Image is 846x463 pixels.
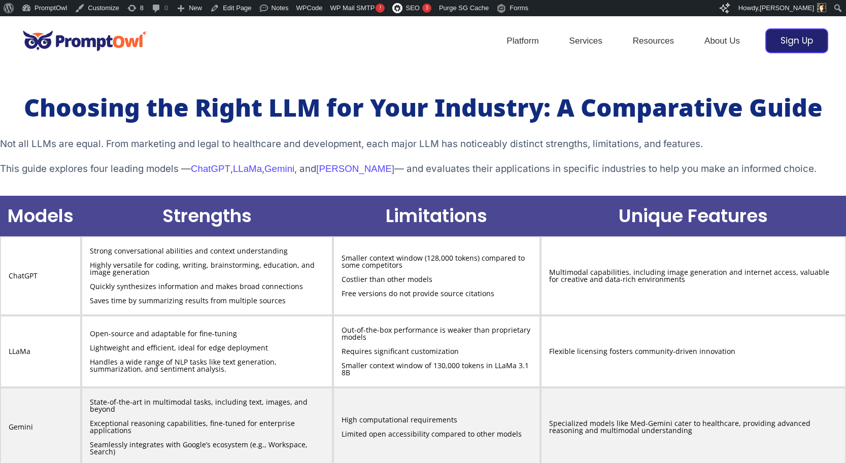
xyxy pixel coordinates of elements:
div: State-of-the-art in multimodal tasks, including text, images, and beyond Exceptional reasoning ca... [90,399,324,455]
a: Resources [618,23,689,59]
a: Platform [491,23,554,59]
a: Sign Up [765,28,828,53]
div: Smaller context window (128,000 tokens) compared to some competitors Costlier than other models F... [342,255,532,297]
div: 3 [422,4,431,13]
div: Specialized models like Med-Gemini cater to healthcare, providing advanced reasoning and multimod... [549,420,837,434]
span: SEO [405,4,419,12]
div: ChatGPT [9,272,73,279]
a: About Us [689,23,755,59]
span: , [230,163,233,174]
div: High computational requirements Limited open accessibility compared to other models [342,416,532,438]
div: Gemini [9,423,73,431]
div: Out-of-the-box performance is weaker than proprietary models Requires significant customization S... [342,327,532,376]
a: Services [554,23,618,59]
div: Flexible licensing fosters community-driven innovation [549,348,837,355]
a: [PERSON_NAME] [316,163,394,174]
span: Strengths [162,203,252,229]
a: LLaMa [233,163,262,174]
div: LLaMa [9,348,73,355]
span: Unique Features [619,203,768,229]
span: , and [294,163,316,174]
nav: Site Navigation: Header [491,23,755,59]
span: [PERSON_NAME] [760,4,814,12]
span: Limitations [386,203,487,229]
div: Open-source and adaptable for fine-tuning Lightweight and efficient, ideal for edge deployment Ha... [90,330,324,373]
a: Gemini [264,163,294,174]
span: , [262,163,264,174]
img: promptowl.ai logo [18,23,152,58]
span: — and evaluates their applications in specific industries to help you make an informed choice. [394,163,817,174]
div: Multimodal capabilities, including image generation and internet access, valuable for creative an... [549,269,837,283]
div: Strong conversational abilities and context understanding Highly versatile for coding, writing, b... [90,247,324,304]
span: Models [8,203,74,229]
a: ChatGPT [191,163,230,174]
span: ! [376,4,385,13]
